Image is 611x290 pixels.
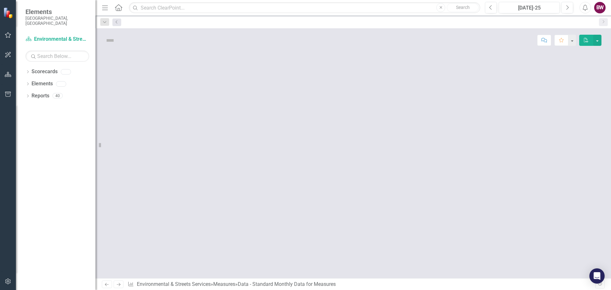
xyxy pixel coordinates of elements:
[128,281,595,288] div: » »
[238,281,336,287] div: Data - Standard Monthly Data for Measures
[3,7,14,18] img: ClearPoint Strategy
[456,5,470,10] span: Search
[129,2,480,13] input: Search ClearPoint...
[501,4,558,12] div: [DATE]-25
[499,2,560,13] button: [DATE]-25
[25,16,89,26] small: [GEOGRAPHIC_DATA], [GEOGRAPHIC_DATA]
[32,80,53,88] a: Elements
[25,8,89,16] span: Elements
[32,92,49,100] a: Reports
[25,36,89,43] a: Environmental & Streets Services
[447,3,479,12] button: Search
[589,268,605,284] div: Open Intercom Messenger
[137,281,211,287] a: Environmental & Streets Services
[213,281,235,287] a: Measures
[32,68,58,75] a: Scorecards
[594,2,606,13] button: BW
[105,35,115,46] img: Not Defined
[53,93,63,99] div: 40
[25,51,89,62] input: Search Below...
